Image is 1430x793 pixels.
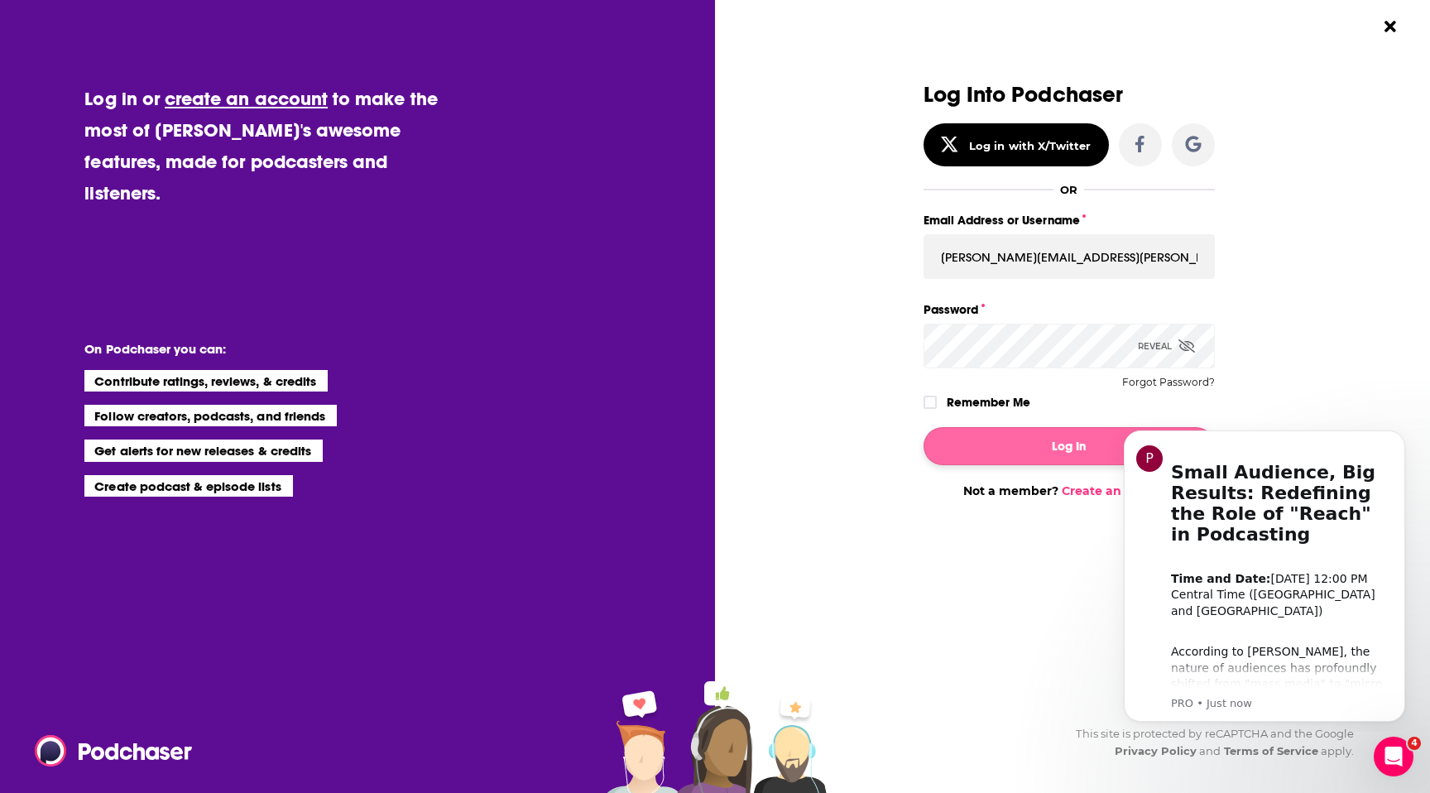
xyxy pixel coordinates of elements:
a: Podchaser - Follow, Share and Rate Podcasts [35,735,180,767]
li: Create podcast & episode lists [84,475,292,497]
input: Email Address or Username [924,234,1215,279]
li: Get alerts for new releases & credits [84,440,322,461]
img: Podchaser - Follow, Share and Rate Podcasts [35,735,194,767]
label: Remember Me [947,392,1030,413]
div: Reveal [1138,324,1195,368]
label: Password [924,299,1215,320]
iframe: Intercom live chat [1374,737,1413,776]
li: On Podchaser you can: [84,341,415,357]
button: Log in with X/Twitter [924,123,1109,166]
h3: Log Into Podchaser [924,83,1215,107]
div: Not a member? [924,483,1215,498]
label: Email Address or Username [924,209,1215,231]
a: Terms of Service [1224,744,1319,757]
button: Log In [924,427,1215,465]
div: This site is protected by reCAPTCHA and the Google and apply. [1063,725,1354,760]
li: Follow creators, podcasts, and friends [84,405,337,426]
span: 4 [1408,737,1421,750]
div: OR [1060,183,1077,196]
div: Log in with X/Twitter [969,139,1091,152]
a: create an account [165,87,328,110]
li: Contribute ratings, reviews, & credits [84,370,328,392]
iframe: Intercom notifications message [1099,416,1430,732]
button: Close Button [1375,11,1406,42]
button: Forgot Password? [1122,377,1215,388]
a: Privacy Policy [1115,744,1197,757]
a: Create an account [1062,483,1174,498]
